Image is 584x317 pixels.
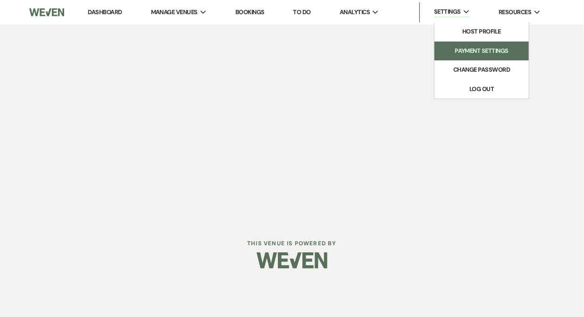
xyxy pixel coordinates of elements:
[434,42,529,60] a: Payment Settings
[439,46,524,56] li: Payment Settings
[434,60,529,79] a: Change Password
[257,244,327,277] img: Weven Logo
[499,8,531,17] span: Resources
[293,8,311,16] a: To Do
[340,8,370,17] span: Analytics
[439,27,524,36] li: Host Profile
[29,2,64,22] img: Weven Logo
[434,80,529,99] a: Log Out
[151,8,198,17] span: Manage Venues
[434,22,529,41] a: Host Profile
[439,65,524,75] li: Change Password
[88,8,122,16] a: Dashboard
[235,8,265,16] a: Bookings
[434,7,461,17] span: Settings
